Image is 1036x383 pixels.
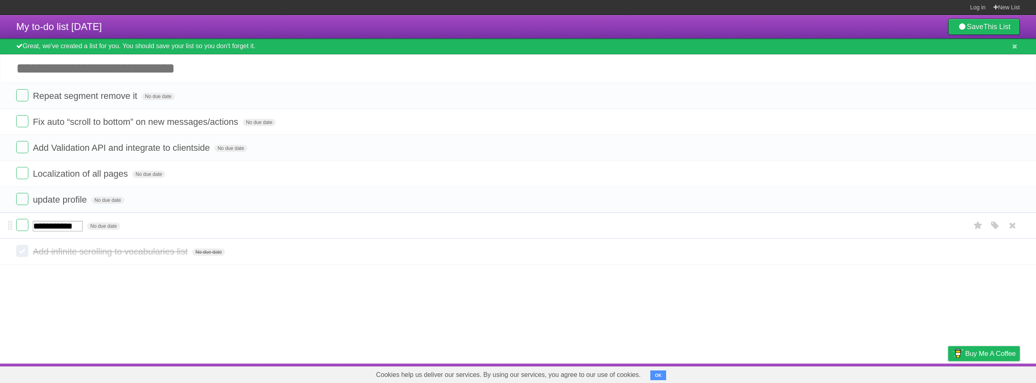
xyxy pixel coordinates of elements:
a: Privacy [938,366,959,381]
label: Done [16,245,28,257]
span: Localization of all pages [33,169,130,179]
span: Fix auto “scroll to bottom” on new messages/actions [33,117,240,127]
span: No due date [132,171,165,178]
label: Done [16,115,28,127]
label: Done [16,141,28,153]
span: No due date [87,223,120,230]
label: Done [16,89,28,101]
span: No due date [142,93,174,100]
span: Buy me a coffee [965,347,1016,361]
span: No due date [243,119,276,126]
span: update profile [33,195,89,205]
button: OK [650,370,666,380]
a: Terms [910,366,928,381]
a: Suggest a feature [969,366,1020,381]
span: My to-do list [DATE] [16,21,102,32]
span: Repeat segment remove it [33,91,139,101]
label: Done [16,193,28,205]
span: Cookies help us deliver our services. By using our services, you agree to our use of cookies. [368,367,649,383]
label: Star task [970,219,986,232]
a: Developers [867,366,900,381]
span: No due date [192,248,225,256]
b: This List [983,23,1011,31]
label: Done [16,219,28,231]
span: No due date [91,197,124,204]
a: Buy me a coffee [948,346,1020,361]
span: Add infinite scrolling to vocabularies list [33,246,190,257]
span: Add Validation API and integrate to clientside [33,143,212,153]
label: Done [16,167,28,179]
img: Buy me a coffee [952,347,963,360]
a: About [841,366,858,381]
span: No due date [214,145,247,152]
a: SaveThis List [948,19,1020,35]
